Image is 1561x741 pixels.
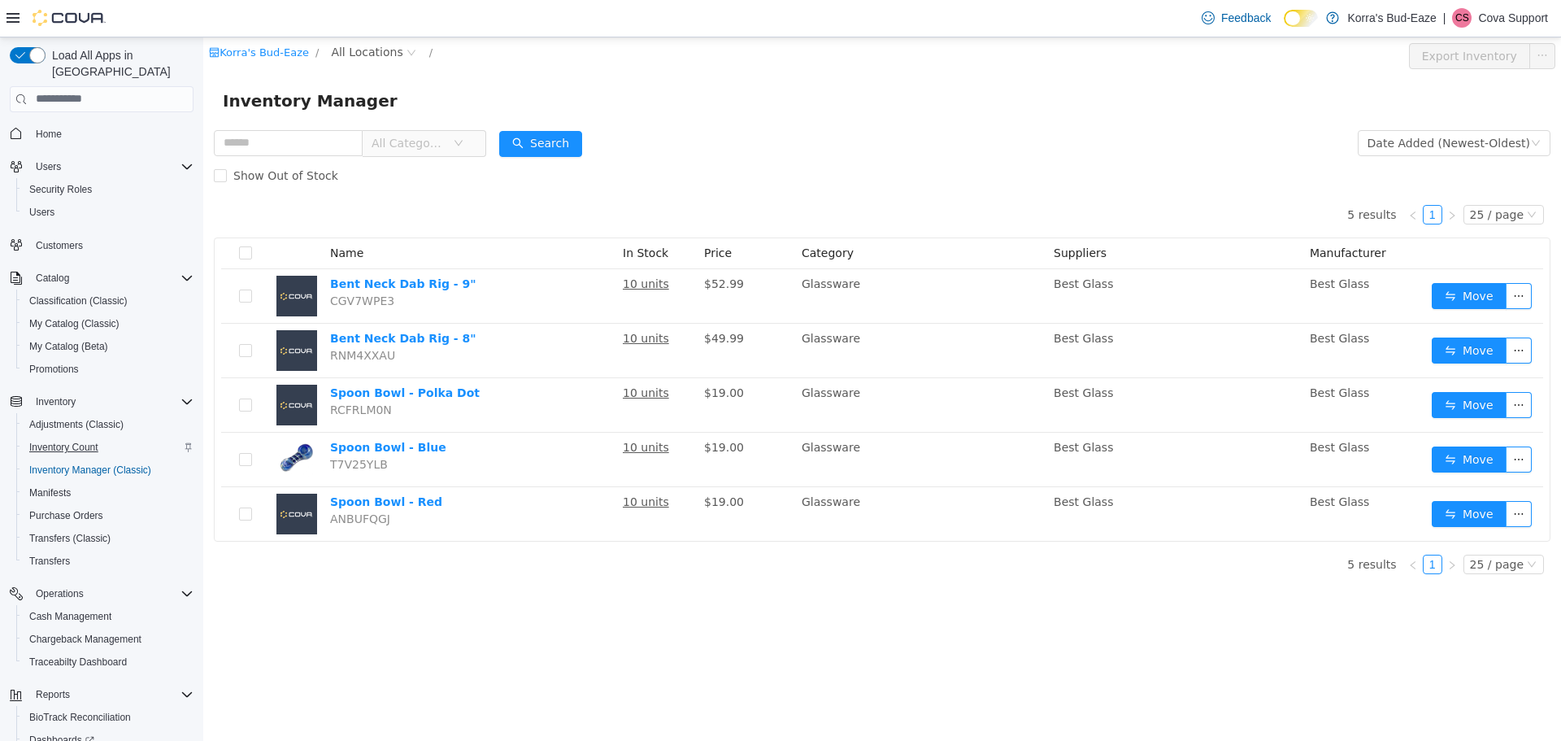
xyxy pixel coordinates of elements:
span: All Categories [168,98,242,114]
span: Load All Apps in [GEOGRAPHIC_DATA] [46,47,193,80]
span: Inventory Manager (Classic) [23,460,193,480]
span: Promotions [23,360,193,379]
span: Operations [36,587,84,600]
span: Purchase Orders [23,506,193,525]
a: 1 [1220,168,1238,186]
button: Transfers (Classic) [16,527,200,550]
button: Inventory [3,390,200,413]
a: Customers [29,236,89,255]
span: Manufacturer [1107,209,1183,222]
a: Users [23,203,61,222]
a: Adjustments (Classic) [23,415,130,434]
img: Spoon Bowl - Blue hero shot [73,402,114,442]
button: Catalog [29,268,76,288]
i: icon: down [1328,101,1337,112]
u: 10 units [420,294,466,307]
a: Feedback [1195,2,1277,34]
span: T7V25YLB [127,421,185,434]
span: Best Glass [850,240,910,253]
button: Transfers [16,550,200,573]
p: Korra's Bud-Eaze [1347,8,1436,28]
span: Transfers (Classic) [29,532,111,545]
a: icon: shopKorra's Bud-Eaze [6,9,106,21]
span: Best Glass [1107,403,1166,416]
div: 25 / page [1267,168,1320,186]
span: Promotions [29,363,79,376]
span: Reports [36,688,70,701]
button: icon: swapMove [1228,409,1303,435]
button: Customers [3,233,200,257]
button: icon: ellipsis [1302,464,1328,490]
button: Reports [29,685,76,704]
button: Home [3,122,200,146]
a: Spoon Bowl - Blue [127,403,243,416]
span: RCFRLM0N [127,366,189,379]
button: Inventory Manager (Classic) [16,459,200,482]
span: My Catalog (Classic) [23,314,193,333]
span: Best Glass [850,403,910,416]
button: BioTrack Reconciliation [16,706,200,729]
span: Customers [36,239,83,252]
span: ANBUFQGJ [127,475,187,488]
span: $19.00 [501,349,541,362]
button: Traceabilty Dashboard [16,651,200,673]
div: Date Added (Newest-Oldest) [1164,94,1327,118]
span: Inventory Count [29,441,98,454]
button: Users [16,201,200,224]
p: Cova Support [1478,8,1548,28]
span: Catalog [36,272,69,285]
button: Reports [3,683,200,706]
img: Cova [33,10,106,26]
span: Classification (Classic) [23,291,193,311]
button: icon: swapMove [1228,246,1303,272]
span: Adjustments (Classic) [29,418,124,431]
span: Classification (Classic) [29,294,128,307]
span: BioTrack Reconciliation [29,711,131,724]
td: Glassware [592,341,844,395]
button: icon: swapMove [1228,300,1303,326]
span: Inventory Manager [20,50,204,76]
span: Customers [29,235,193,255]
u: 10 units [420,240,466,253]
span: Manifests [29,486,71,499]
button: Purchase Orders [16,504,200,527]
td: Glassware [592,232,844,286]
span: Best Glass [1107,349,1166,362]
span: Transfers [29,555,70,568]
button: My Catalog (Classic) [16,312,200,335]
span: Price [501,209,528,222]
i: icon: left [1205,173,1215,183]
span: CGV7WPE3 [127,257,191,270]
a: Transfers [23,551,76,571]
span: Transfers (Classic) [23,529,193,548]
span: CS [1455,8,1469,28]
span: BioTrack Reconciliation [23,708,193,727]
u: 10 units [420,349,466,362]
span: Chargeback Management [29,633,141,646]
span: / [112,9,115,21]
a: 1 [1220,518,1238,536]
a: Bent Neck Dab Rig - 8" [127,294,273,307]
button: icon: ellipsis [1302,409,1328,435]
li: 5 results [1144,168,1193,187]
a: Manifests [23,483,77,503]
i: icon: left [1205,523,1215,533]
div: Cova Support [1452,8,1472,28]
a: My Catalog (Beta) [23,337,115,356]
span: In Stock [420,209,465,222]
img: Spoon Bowl - Polka Dot placeholder [73,347,114,388]
span: Transfers [23,551,193,571]
button: Inventory Count [16,436,200,459]
a: Inventory Count [23,438,105,457]
span: / [226,9,229,21]
button: My Catalog (Beta) [16,335,200,358]
span: Feedback [1221,10,1271,26]
li: Previous Page [1200,517,1220,537]
span: Security Roles [23,180,193,199]
button: Promotions [16,358,200,381]
a: Bent Neck Dab Rig - 9" [127,240,273,253]
li: 1 [1220,168,1239,187]
span: RNM4XXAU [127,312,192,325]
span: Best Glass [850,458,910,471]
